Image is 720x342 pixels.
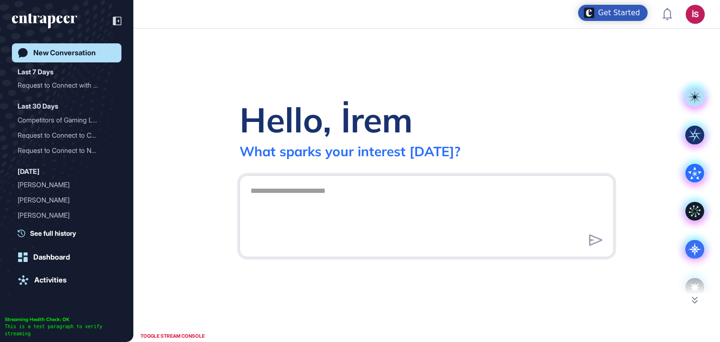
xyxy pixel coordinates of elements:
div: Request to Connect to Nova [18,143,116,158]
div: [DATE] [18,166,40,177]
div: New Conversation [33,49,96,57]
div: Last 7 Days [18,66,53,78]
span: See full history [30,228,76,238]
div: Competitors of Gaming Laptops in GCC [18,112,116,128]
a: New Conversation [12,43,121,62]
div: Last 30 Days [18,101,58,112]
div: TOGGLE STREAM CONSOLE [138,330,207,342]
div: Curie [18,208,116,223]
div: entrapeer-logo [12,13,77,29]
div: Request to Connect with C... [18,78,108,93]
div: Activities [34,276,67,284]
div: Dashboard [33,253,70,262]
div: Request to Connect to Curie [18,128,116,143]
div: [PERSON_NAME] [18,192,108,208]
div: Competitors of Gaming Lap... [18,112,108,128]
a: See full history [18,228,121,238]
div: Request to Connect with Curie [18,78,116,93]
div: Curie [18,177,116,192]
div: Open Get Started checklist [578,5,648,21]
img: launcher-image-alternative-text [584,8,594,18]
a: Activities [12,271,121,290]
div: [PERSON_NAME] [18,208,108,223]
div: What sparks your interest [DATE]? [240,143,460,160]
div: Request to Connect to Cur... [18,128,108,143]
div: Hello, İrem [240,98,413,141]
button: İS [686,5,705,24]
div: Get Started [598,8,640,18]
a: Dashboard [12,248,121,267]
div: Curie [18,192,116,208]
div: Request to Connect to Nov... [18,143,108,158]
div: [PERSON_NAME] [18,177,108,192]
